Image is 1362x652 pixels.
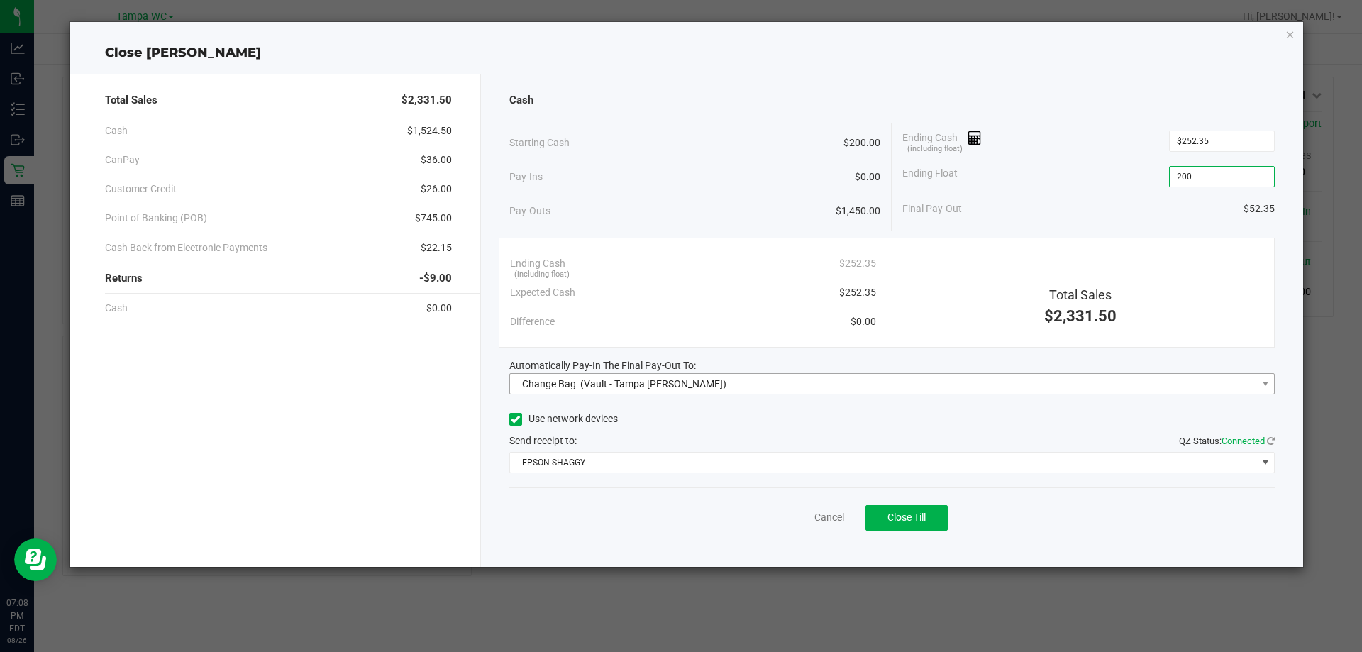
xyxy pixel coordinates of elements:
span: Ending Cash [510,256,565,271]
span: Cash [105,123,128,138]
span: $200.00 [843,136,880,150]
span: Total Sales [105,92,157,109]
span: Pay-Outs [509,204,550,219]
span: (Vault - Tampa [PERSON_NAME]) [580,378,726,389]
span: Point of Banking (POB) [105,211,207,226]
span: EPSON-SHAGGY [510,453,1257,473]
label: Use network devices [509,411,618,426]
span: -$22.15 [418,241,452,255]
span: $0.00 [851,314,876,329]
span: Ending Cash [902,131,982,152]
span: (including float) [907,143,963,155]
span: $1,450.00 [836,204,880,219]
span: -$9.00 [419,270,452,287]
span: $2,331.50 [402,92,452,109]
span: Connected [1222,436,1265,446]
span: $2,331.50 [1044,307,1117,325]
span: Automatically Pay-In The Final Pay-Out To: [509,360,696,371]
span: Close Till [887,512,926,523]
span: (including float) [514,269,570,281]
span: Change Bag [522,378,576,389]
span: $52.35 [1244,201,1275,216]
span: CanPay [105,153,140,167]
span: Pay-Ins [509,170,543,184]
span: $745.00 [415,211,452,226]
div: Returns [105,263,452,294]
span: $36.00 [421,153,452,167]
span: Total Sales [1049,287,1112,302]
span: Starting Cash [509,136,570,150]
span: Customer Credit [105,182,177,197]
button: Close Till [865,505,948,531]
span: Expected Cash [510,285,575,300]
span: Final Pay-Out [902,201,962,216]
div: Close [PERSON_NAME] [70,43,1304,62]
span: $252.35 [839,285,876,300]
a: Cancel [814,510,844,525]
span: Ending Float [902,166,958,187]
span: $0.00 [855,170,880,184]
span: Cash [105,301,128,316]
span: QZ Status: [1179,436,1275,446]
span: $0.00 [426,301,452,316]
span: $252.35 [839,256,876,271]
span: Cash [509,92,533,109]
span: Send receipt to: [509,435,577,446]
iframe: Resource center [14,538,57,581]
span: $26.00 [421,182,452,197]
span: Cash Back from Electronic Payments [105,241,267,255]
span: Difference [510,314,555,329]
span: $1,524.50 [407,123,452,138]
